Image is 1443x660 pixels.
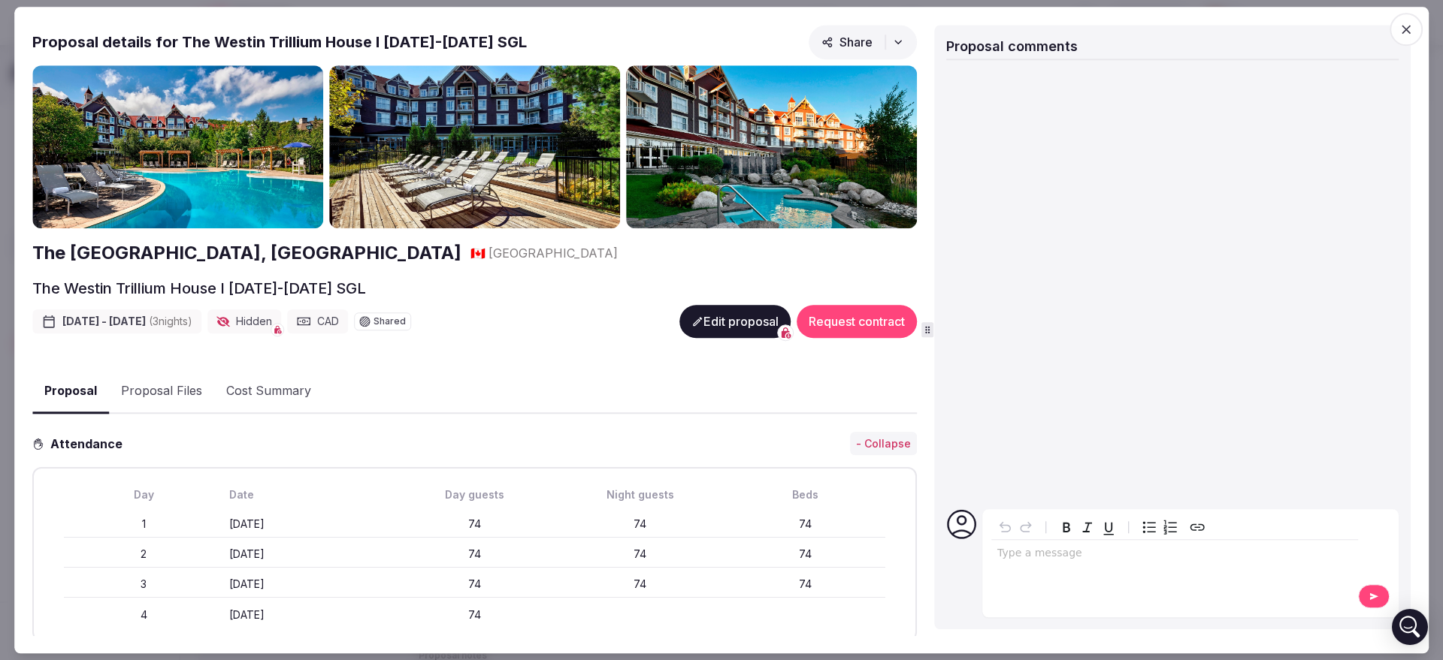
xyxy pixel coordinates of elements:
button: 🇨🇦 [470,245,486,261]
div: [DATE] [229,607,389,622]
div: 74 [395,577,555,592]
button: Underline [1098,517,1119,538]
span: [DATE] - [DATE] [62,314,192,329]
div: [DATE] [229,577,389,592]
button: - Collapse [850,432,917,456]
div: 74 [395,547,555,562]
div: [DATE] [229,517,389,532]
button: Proposal Files [109,370,214,414]
button: Proposal [32,369,109,414]
div: Beds [726,487,885,502]
div: CAD [287,309,348,333]
div: Night guests [561,487,720,502]
div: 74 [726,577,885,592]
button: Numbered list [1160,517,1181,538]
div: 74 [561,577,720,592]
div: editable markdown [991,540,1358,570]
div: 74 [726,517,885,532]
button: Create link [1187,517,1208,538]
button: Italic [1077,517,1098,538]
div: Hidden [207,309,281,333]
span: ( 3 night s ) [149,315,192,327]
div: Day [64,487,223,502]
div: 74 [561,547,720,562]
div: 1 [64,517,223,532]
button: Edit proposal [679,305,791,338]
img: Gallery photo 2 [329,65,620,229]
span: Proposal comments [946,38,1078,54]
div: 2 [64,547,223,562]
span: [GEOGRAPHIC_DATA] [489,245,618,261]
button: Request contract [797,305,917,338]
div: 4 [64,607,223,622]
h2: Proposal details for The Westin Trillium House I [DATE]-[DATE] SGL [32,32,527,53]
a: The [GEOGRAPHIC_DATA], [GEOGRAPHIC_DATA] [32,240,461,266]
div: Day guests [395,487,555,502]
div: 74 [395,607,555,622]
h3: Attendance [44,435,135,453]
img: Gallery photo 1 [32,65,323,229]
div: 74 [726,547,885,562]
button: Bulleted list [1139,517,1160,538]
button: Bold [1056,517,1077,538]
div: Date [229,487,389,502]
img: Gallery photo 3 [626,65,917,229]
button: Cost Summary [214,370,323,414]
div: toggle group [1139,517,1181,538]
span: Shared [374,317,406,326]
button: Share [809,25,917,59]
span: 🇨🇦 [470,246,486,261]
div: 74 [395,517,555,532]
div: [DATE] [229,547,389,562]
h2: The Westin Trillium House I [DATE]-[DATE] SGL [32,278,366,299]
div: 3 [64,577,223,592]
span: Share [821,35,873,50]
div: 74 [561,517,720,532]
